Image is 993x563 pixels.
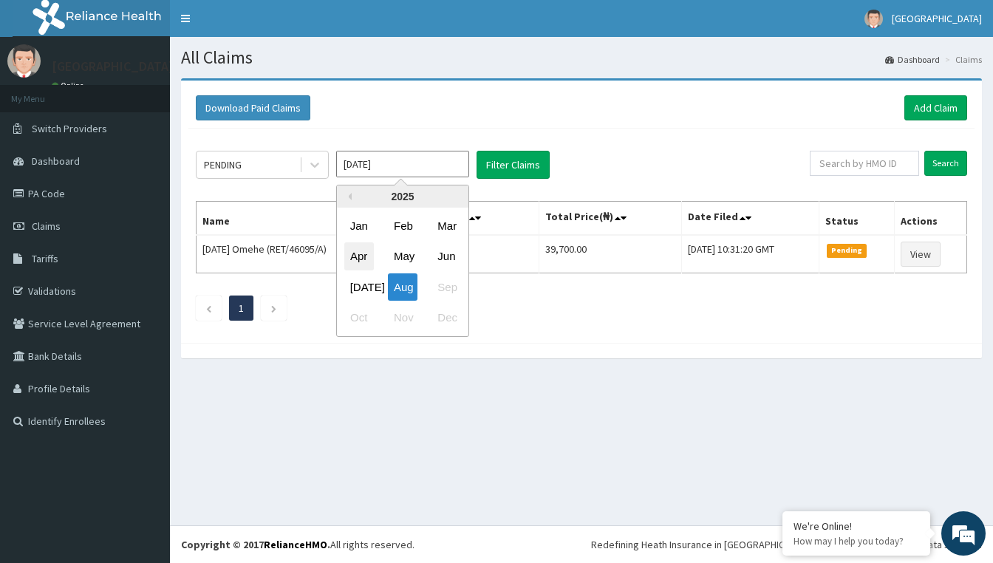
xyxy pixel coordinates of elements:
[681,235,819,273] td: [DATE] 10:31:20 GMT
[336,151,469,177] input: Select Month and Year
[52,60,174,73] p: [GEOGRAPHIC_DATA]
[941,53,982,66] li: Claims
[32,154,80,168] span: Dashboard
[827,244,867,257] span: Pending
[864,10,883,28] img: User Image
[32,252,58,265] span: Tariffs
[388,212,417,239] div: Choose February 2025
[239,301,244,315] a: Page 1 is your current page
[197,202,386,236] th: Name
[388,243,417,270] div: Choose May 2025
[337,185,468,208] div: 2025
[819,202,894,236] th: Status
[197,235,386,273] td: [DATE] Omehe (RET/46095/A)
[270,301,277,315] a: Next page
[892,12,982,25] span: [GEOGRAPHIC_DATA]
[337,211,468,333] div: month 2025-08
[170,525,993,563] footer: All rights reserved.
[181,538,330,551] strong: Copyright © 2017 .
[32,219,61,233] span: Claims
[794,535,919,547] p: How may I help you today?
[7,44,41,78] img: User Image
[431,212,461,239] div: Choose March 2025
[205,301,212,315] a: Previous page
[477,151,550,179] button: Filter Claims
[344,212,374,239] div: Choose January 2025
[181,48,982,67] h1: All Claims
[196,95,310,120] button: Download Paid Claims
[794,519,919,533] div: We're Online!
[894,202,966,236] th: Actions
[32,122,107,135] span: Switch Providers
[539,202,682,236] th: Total Price(₦)
[904,95,967,120] a: Add Claim
[204,157,242,172] div: PENDING
[344,243,374,270] div: Choose April 2025
[591,537,982,552] div: Redefining Heath Insurance in [GEOGRAPHIC_DATA] using Telemedicine and Data Science!
[810,151,919,176] input: Search by HMO ID
[388,273,417,301] div: Choose August 2025
[885,53,940,66] a: Dashboard
[52,81,87,91] a: Online
[344,273,374,301] div: Choose July 2025
[539,235,682,273] td: 39,700.00
[681,202,819,236] th: Date Filed
[264,538,327,551] a: RelianceHMO
[431,243,461,270] div: Choose June 2025
[344,193,352,200] button: Previous Year
[924,151,967,176] input: Search
[901,242,941,267] a: View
